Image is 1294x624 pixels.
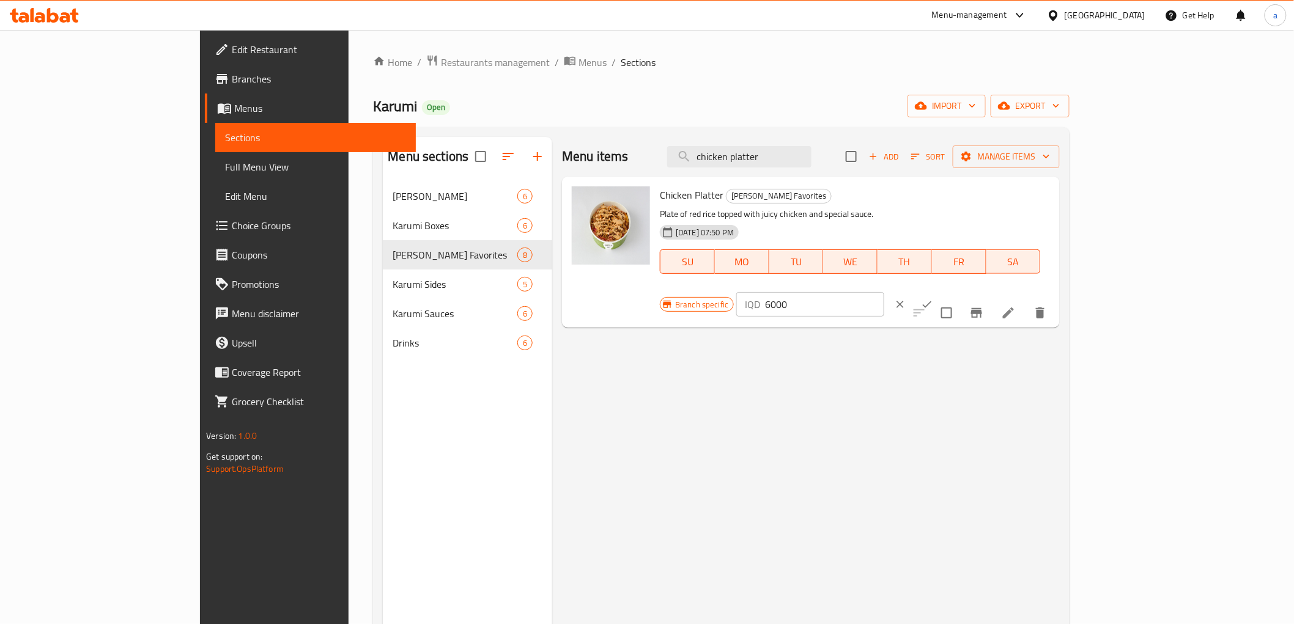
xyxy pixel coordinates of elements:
[555,55,559,70] li: /
[517,248,533,262] div: items
[383,299,552,328] div: Karumi Sauces6
[579,55,607,70] span: Menus
[393,306,517,321] span: Karumi Sauces
[232,365,406,380] span: Coverage Report
[225,160,406,174] span: Full Menu View
[393,218,517,233] div: Karumi Boxes
[518,191,532,202] span: 6
[917,98,976,114] span: import
[517,336,533,350] div: items
[383,270,552,299] div: Karumi Sides5
[612,55,616,70] li: /
[205,387,416,416] a: Grocery Checklist
[232,72,406,86] span: Branches
[468,144,494,169] span: Select all sections
[517,277,533,292] div: items
[715,249,769,274] button: MO
[205,94,416,123] a: Menus
[393,189,517,204] span: [PERSON_NAME]
[828,253,873,271] span: WE
[373,54,1070,70] nav: breadcrumb
[205,35,416,64] a: Edit Restaurant
[914,291,941,318] button: ok
[726,189,831,203] span: [PERSON_NAME] Favorites
[393,336,517,350] span: Drinks
[383,182,552,211] div: [PERSON_NAME]6
[232,218,406,233] span: Choice Groups
[720,253,764,271] span: MO
[867,150,900,164] span: Add
[388,147,468,166] h2: Menu sections
[991,95,1070,117] button: export
[215,123,416,152] a: Sections
[517,218,533,233] div: items
[962,298,991,328] button: Branch-specific-item
[823,249,878,274] button: WE
[908,147,948,166] button: Sort
[911,150,945,164] span: Sort
[205,240,416,270] a: Coupons
[903,147,953,166] span: Sort items
[517,306,533,321] div: items
[205,64,416,94] a: Branches
[864,147,903,166] button: Add
[1065,9,1145,22] div: [GEOGRAPHIC_DATA]
[1026,298,1055,328] button: delete
[670,299,733,310] span: Branch specific
[518,279,532,290] span: 5
[621,55,656,70] span: Sections
[887,291,914,318] button: clear
[422,100,450,115] div: Open
[383,328,552,358] div: Drinks6
[660,207,1040,222] p: Plate of red rice topped with juicy chicken and special sauce.
[422,102,450,112] span: Open
[232,42,406,57] span: Edit Restaurant
[232,248,406,262] span: Coupons
[383,177,552,362] nav: Menu sections
[878,249,932,274] button: TH
[774,253,819,271] span: TU
[518,308,532,320] span: 6
[205,299,416,328] a: Menu disclaimer
[660,249,715,274] button: SU
[494,142,523,171] span: Sort sections
[1273,9,1277,22] span: a
[991,253,1036,271] span: SA
[393,277,517,292] span: Karumi Sides
[564,54,607,70] a: Menus
[426,54,550,70] a: Restaurants management
[665,253,710,271] span: SU
[238,428,257,444] span: 1.0.0
[232,336,406,350] span: Upsell
[225,130,406,145] span: Sections
[232,394,406,409] span: Grocery Checklist
[864,147,903,166] span: Add item
[769,249,824,274] button: TU
[745,297,760,312] p: IQD
[232,306,406,321] span: Menu disclaimer
[937,253,982,271] span: FR
[417,55,421,70] li: /
[393,248,517,262] span: [PERSON_NAME] Favorites
[1000,98,1060,114] span: export
[562,147,629,166] h2: Menu items
[660,186,723,204] span: Chicken Platter
[934,300,959,326] span: Select to update
[393,189,517,204] div: Karumi Sandwiches
[517,189,533,204] div: items
[963,149,1050,164] span: Manage items
[1001,306,1016,320] a: Edit menu item
[765,292,884,317] input: Please enter price
[383,211,552,240] div: Karumi Boxes6
[383,240,552,270] div: [PERSON_NAME] Favorites8
[205,358,416,387] a: Coverage Report
[518,249,532,261] span: 8
[206,449,262,464] span: Get support on:
[206,461,284,477] a: Support.OpsPlatform
[234,101,406,116] span: Menus
[206,428,236,444] span: Version:
[205,328,416,358] a: Upsell
[667,146,812,167] input: search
